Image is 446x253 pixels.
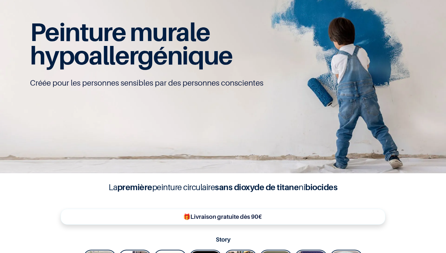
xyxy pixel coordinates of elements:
[117,182,152,192] b: première
[30,40,232,70] span: hypoallergénique
[215,182,299,192] b: sans dioxyde de titane
[30,17,210,47] span: Peinture murale
[30,78,416,88] p: Créée pour les personnes sensibles par des personnes conscientes
[305,182,337,192] b: biocides
[183,213,262,220] b: 🎁Livraison gratuite dès 90€
[93,181,353,193] h4: La peinture circulaire ni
